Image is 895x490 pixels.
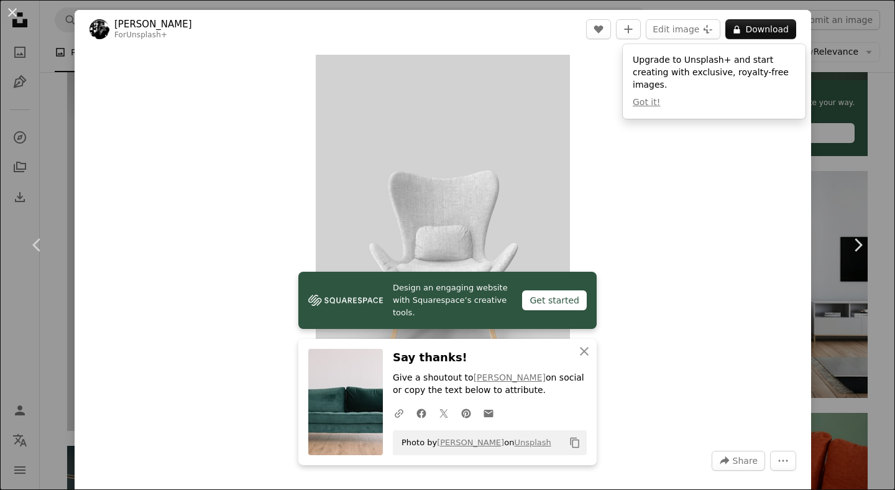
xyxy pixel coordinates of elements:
button: Like [586,19,611,39]
a: Unsplash+ [126,30,167,39]
img: Go to George Dagerotip's profile [89,19,109,39]
button: Copy to clipboard [564,432,585,453]
a: Next [820,185,895,305]
div: For [114,30,192,40]
button: Edit image [646,19,720,39]
div: Upgrade to Unsplash+ and start creating with exclusive, royalty-free images. [623,44,805,119]
a: Share over email [477,400,500,425]
p: Give a shoutout to on social or copy the text below to attribute. [393,372,587,397]
a: Share on Pinterest [455,400,477,425]
button: Zoom in on this image [316,55,570,436]
span: Share [733,451,758,470]
button: Got it! [633,96,660,109]
span: Photo by on [395,433,551,453]
img: a white chair with a pillow on top of it [316,55,570,436]
a: Share on Twitter [433,400,455,425]
h3: Say thanks! [393,349,587,367]
button: Share this image [712,451,765,471]
a: Share on Facebook [410,400,433,425]
a: [PERSON_NAME] [114,18,192,30]
a: [PERSON_NAME] [437,438,504,447]
button: Download [725,19,796,39]
span: Design an engaging website with Squarespace’s creative tools. [393,282,512,319]
img: file-1606177908946-d1eed1cbe4f5image [308,291,383,310]
a: [PERSON_NAME] [474,372,546,382]
div: Get started [522,290,587,310]
a: Unsplash [514,438,551,447]
button: Add to Collection [616,19,641,39]
button: More Actions [770,451,796,471]
a: Design an engaging website with Squarespace’s creative tools.Get started [298,272,597,329]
